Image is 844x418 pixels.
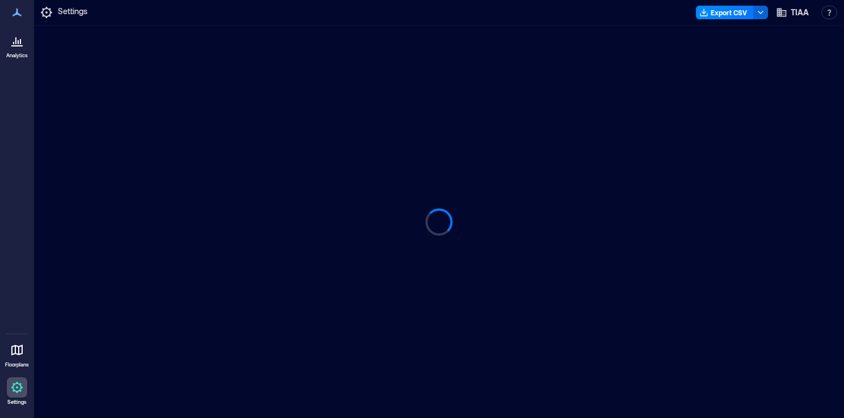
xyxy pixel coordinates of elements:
span: TIAA [791,7,809,18]
p: Settings [7,399,27,406]
button: Export CSV [696,6,754,19]
button: TIAA [773,3,812,22]
a: Settings [3,374,31,409]
p: Analytics [6,52,28,59]
p: Settings [58,6,87,19]
p: Floorplans [5,361,29,368]
a: Analytics [3,27,31,62]
a: Floorplans [2,336,32,372]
